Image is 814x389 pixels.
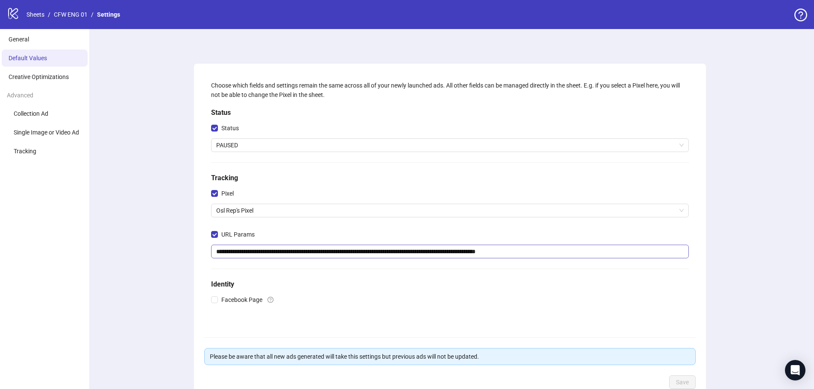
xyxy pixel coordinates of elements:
[9,55,47,61] span: Default Values
[95,10,122,19] a: Settings
[211,279,689,290] h5: Identity
[211,173,689,183] h5: Tracking
[14,110,48,117] span: Collection Ad
[211,81,689,99] div: Choose which fields and settings remain the same across all of your newly launched ads. All other...
[48,10,50,19] li: /
[218,123,242,133] span: Status
[216,139,684,152] span: PAUSED
[9,36,29,43] span: General
[14,129,79,136] span: Single Image or Video Ad
[211,108,689,118] h5: Status
[669,375,696,389] button: Save
[14,148,36,155] span: Tracking
[9,73,69,80] span: Creative Optimizations
[210,352,690,361] div: Please be aware that all new ads generated will take this settings but previous ads will not be u...
[52,10,89,19] a: CFW ENG 01
[216,204,684,217] span: Osl Rep's Pixel
[25,10,46,19] a: Sheets
[267,297,273,303] span: question-circle
[785,360,805,380] div: Open Intercom Messenger
[218,295,266,304] span: Facebook Page
[794,9,807,21] span: question-circle
[218,230,258,239] span: URL Params
[91,10,94,19] li: /
[218,189,237,198] span: Pixel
